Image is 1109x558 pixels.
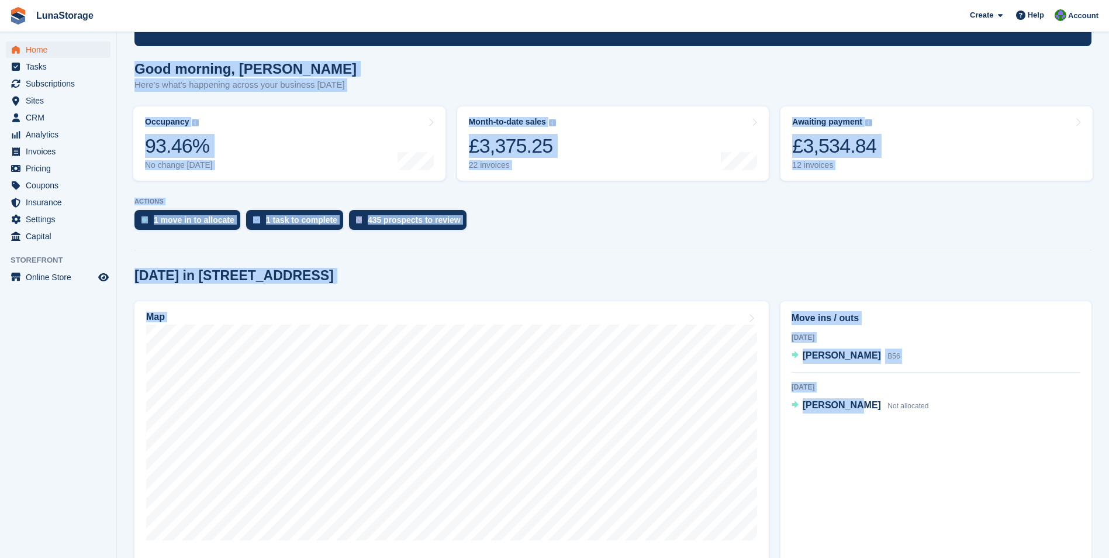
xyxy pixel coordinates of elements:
h2: [DATE] in [STREET_ADDRESS] [134,268,334,284]
img: task-75834270c22a3079a89374b754ae025e5fb1db73e45f91037f5363f120a921f8.svg [253,216,260,223]
a: menu [6,42,110,58]
div: 22 invoices [469,160,556,170]
div: Awaiting payment [792,117,862,127]
a: 1 move in to allocate [134,210,246,236]
span: Home [26,42,96,58]
span: Subscriptions [26,75,96,92]
span: [PERSON_NAME] [803,350,881,360]
span: B56 [887,352,900,360]
div: £3,534.84 [792,134,876,158]
div: [DATE] [792,382,1080,392]
div: [DATE] [792,332,1080,343]
span: Settings [26,211,96,228]
a: menu [6,211,110,228]
a: menu [6,228,110,244]
a: [PERSON_NAME] Not allocated [792,398,929,414]
a: Preview store [96,270,110,284]
img: prospect-51fa495bee0391a8d652442698ab0144808aea92771e9ea1ae160a38d050c398.svg [356,216,362,223]
div: £3,375.25 [469,134,556,158]
a: LunaStorage [32,6,98,25]
a: 1 task to complete [246,210,349,236]
span: Capital [26,228,96,244]
span: Account [1068,10,1098,22]
img: move_ins_to_allocate_icon-fdf77a2bb77ea45bf5b3d319d69a93e2d87916cf1d5bf7949dd705db3b84f3ca.svg [141,216,148,223]
span: Tasks [26,58,96,75]
p: Here's what's happening across your business [DATE] [134,78,357,92]
a: menu [6,126,110,143]
span: Storefront [11,254,116,266]
img: icon-info-grey-7440780725fd019a000dd9b08b2336e03edf1995a4989e88bcd33f0948082b44.svg [192,119,199,126]
div: 93.46% [145,134,213,158]
a: Month-to-date sales £3,375.25 22 invoices [457,106,769,181]
a: menu [6,177,110,194]
a: menu [6,143,110,160]
h2: Move ins / outs [792,311,1080,325]
span: Analytics [26,126,96,143]
span: CRM [26,109,96,126]
a: [PERSON_NAME] B56 [792,349,900,364]
span: Pricing [26,160,96,177]
div: Month-to-date sales [469,117,546,127]
span: Sites [26,92,96,109]
h2: Map [146,312,165,322]
span: Coupons [26,177,96,194]
a: menu [6,58,110,75]
img: Cathal Vaughan [1055,9,1066,21]
span: Invoices [26,143,96,160]
div: 1 task to complete [266,215,337,225]
a: Occupancy 93.46% No change [DATE] [133,106,445,181]
a: menu [6,194,110,211]
a: menu [6,75,110,92]
a: menu [6,109,110,126]
a: menu [6,160,110,177]
img: stora-icon-8386f47178a22dfd0bd8f6a31ec36ba5ce8667c1dd55bd0f319d3a0aa187defe.svg [9,7,27,25]
span: Create [970,9,993,21]
div: 435 prospects to review [368,215,461,225]
span: Not allocated [887,402,928,410]
div: No change [DATE] [145,160,213,170]
a: 435 prospects to review [349,210,472,236]
span: [PERSON_NAME] [803,400,881,410]
span: Online Store [26,269,96,285]
div: 12 invoices [792,160,876,170]
a: Awaiting payment £3,534.84 12 invoices [780,106,1093,181]
a: menu [6,269,110,285]
div: 1 move in to allocate [154,215,234,225]
a: menu [6,92,110,109]
span: Insurance [26,194,96,211]
h1: Good morning, [PERSON_NAME] [134,61,357,77]
p: ACTIONS [134,198,1091,205]
div: Occupancy [145,117,189,127]
img: icon-info-grey-7440780725fd019a000dd9b08b2336e03edf1995a4989e88bcd33f0948082b44.svg [549,119,556,126]
span: Help [1028,9,1044,21]
img: icon-info-grey-7440780725fd019a000dd9b08b2336e03edf1995a4989e88bcd33f0948082b44.svg [865,119,872,126]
